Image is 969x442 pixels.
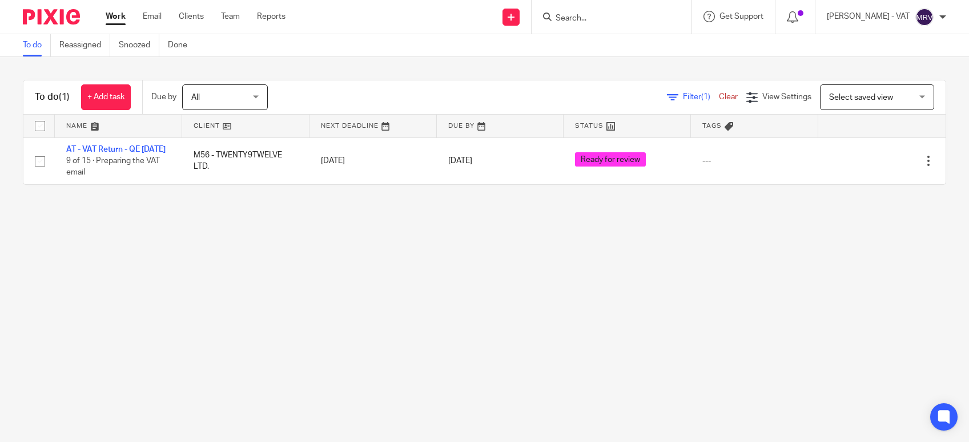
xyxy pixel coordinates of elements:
a: Clear [719,93,738,101]
span: All [191,94,200,102]
img: svg%3E [915,8,934,26]
h1: To do [35,91,70,103]
span: [DATE] [448,157,472,165]
span: Select saved view [829,94,893,102]
a: Reassigned [59,34,110,56]
td: [DATE] [309,137,437,184]
a: + Add task [81,84,131,110]
a: Reports [257,11,286,22]
a: Done [168,34,196,56]
a: To do [23,34,51,56]
input: Search [554,14,657,24]
a: Work [106,11,126,22]
img: Pixie [23,9,80,25]
p: Due by [151,91,176,103]
a: Snoozed [119,34,159,56]
a: Clients [179,11,204,22]
span: (1) [701,93,710,101]
p: [PERSON_NAME] - VAT [827,11,910,22]
a: Email [143,11,162,22]
a: Team [221,11,240,22]
span: 9 of 15 · Preparing the VAT email [66,157,160,177]
span: Tags [702,123,722,129]
span: (1) [59,92,70,102]
td: M56 - TWENTY9TWELVE LTD. [182,137,309,184]
a: AT - VAT Return - QE [DATE] [66,145,166,153]
span: Get Support [719,13,763,21]
div: --- [702,155,807,167]
span: Ready for review [575,152,646,167]
span: Filter [683,93,719,101]
span: View Settings [762,93,811,101]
